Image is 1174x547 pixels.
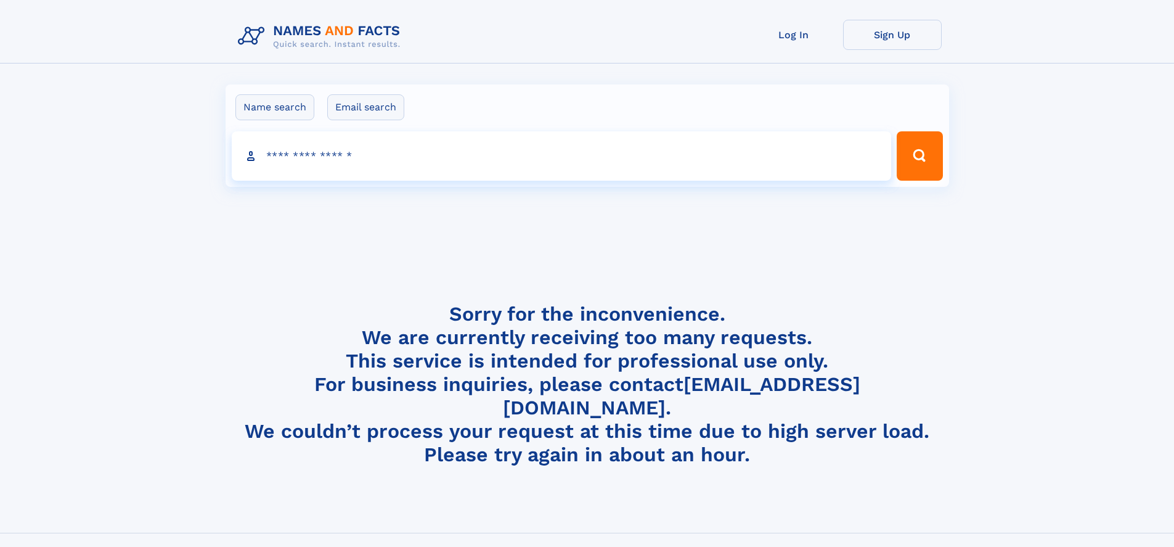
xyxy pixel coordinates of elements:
[235,94,314,120] label: Name search
[744,20,843,50] a: Log In
[233,302,942,467] h4: Sorry for the inconvenience. We are currently receiving too many requests. This service is intend...
[843,20,942,50] a: Sign Up
[897,131,942,181] button: Search Button
[503,372,860,419] a: [EMAIL_ADDRESS][DOMAIN_NAME]
[327,94,404,120] label: Email search
[232,131,892,181] input: search input
[233,20,410,53] img: Logo Names and Facts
